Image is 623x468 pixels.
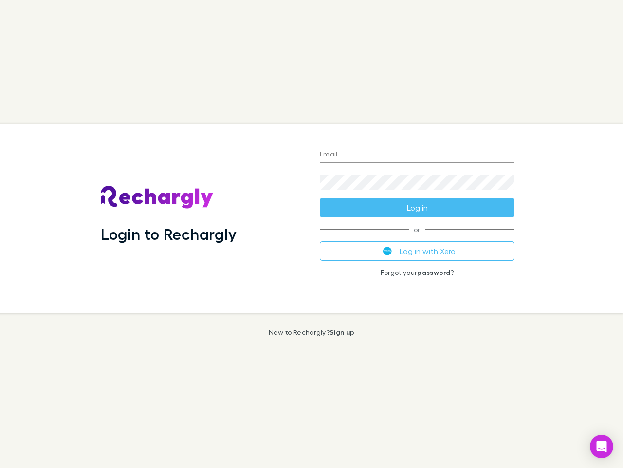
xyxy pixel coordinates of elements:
h1: Login to Rechargly [101,225,237,243]
p: Forgot your ? [320,269,514,276]
button: Log in with Xero [320,241,514,261]
p: New to Rechargly? [269,329,355,336]
a: Sign up [330,328,354,336]
div: Open Intercom Messenger [590,435,613,458]
img: Rechargly's Logo [101,186,214,209]
a: password [417,268,450,276]
button: Log in [320,198,514,217]
img: Xero's logo [383,247,392,255]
